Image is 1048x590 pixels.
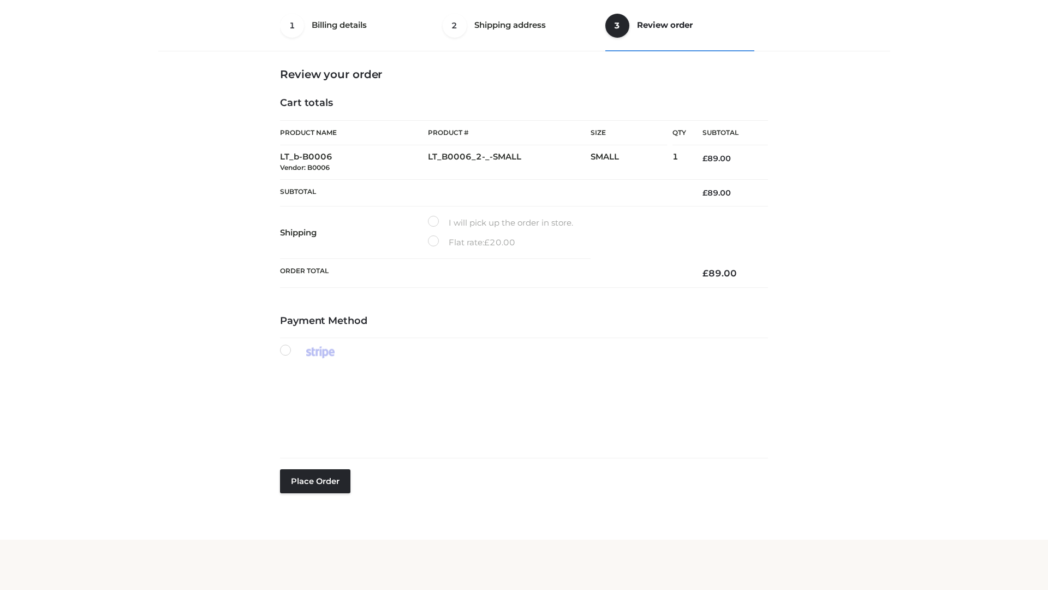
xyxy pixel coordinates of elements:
[280,315,768,327] h4: Payment Method
[702,154,731,163] bdi: 89.00
[702,268,737,279] bdi: 89.00
[484,237,490,247] span: £
[484,237,515,247] bdi: 20.00
[278,370,766,440] iframe: Secure payment input frame
[672,145,686,180] td: 1
[591,145,672,180] td: SMALL
[280,469,350,493] button: Place order
[280,259,686,288] th: Order Total
[428,120,591,145] th: Product #
[702,188,707,198] span: £
[672,120,686,145] th: Qty
[591,121,667,145] th: Size
[280,145,428,180] td: LT_b-B0006
[280,179,686,206] th: Subtotal
[702,154,707,163] span: £
[280,206,428,259] th: Shipping
[428,235,515,250] label: Flat rate:
[702,188,731,198] bdi: 89.00
[702,268,708,279] span: £
[280,163,330,172] small: Vendor: B0006
[428,216,573,230] label: I will pick up the order in store.
[686,121,768,145] th: Subtotal
[280,97,768,109] h4: Cart totals
[280,68,768,81] h3: Review your order
[280,120,428,145] th: Product Name
[428,145,591,180] td: LT_B0006_2-_-SMALL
